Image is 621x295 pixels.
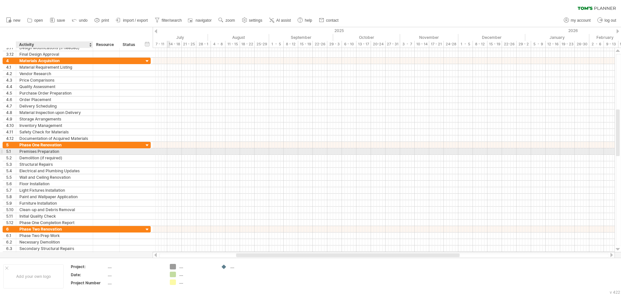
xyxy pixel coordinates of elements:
div: 5.9 [6,200,16,206]
span: import / export [123,18,148,23]
div: January 2026 [525,34,589,41]
span: contact [326,18,339,23]
div: Project Number [71,280,106,286]
div: 15 - 19 [298,41,313,48]
div: 5.7 [6,187,16,193]
div: Phase One Renovation [19,142,90,148]
div: 4 [6,58,16,64]
div: Materials Acquisition [19,58,90,64]
span: AI assist [276,18,291,23]
div: Necessary Demolition [19,239,90,245]
div: Further Electrical and Plumbing Updates [19,252,90,258]
div: November 2025 [400,34,458,41]
span: open [34,18,43,23]
div: 5.12 [6,220,16,226]
div: Price Comparisons [19,77,90,83]
div: 3.12 [6,51,16,57]
div: .... [108,272,162,278]
div: 5.5 [6,174,16,180]
span: navigator [196,18,212,23]
div: 4 - 8 [211,41,225,48]
a: AI assist [267,16,293,25]
div: Demolition (if required) [19,155,90,161]
div: Order Placement [19,96,90,103]
div: Phase Two Prep Work [19,233,90,239]
div: 8 - 12 [284,41,298,48]
a: navigator [187,16,213,25]
div: Add your own logo [3,264,64,289]
div: 18 - 22 [240,41,255,48]
div: Safety Check for Materials [19,129,90,135]
div: 4.8 [6,109,16,116]
div: 6 [6,226,16,232]
a: save [48,16,67,25]
div: 1 - 5 [269,41,284,48]
div: 15 - 19 [487,41,502,48]
div: Light Fixtures Installation [19,187,90,193]
div: 1 - 5 [458,41,473,48]
div: 4.1 [6,64,16,70]
div: August 2025 [208,34,269,41]
div: 3 - 7 [400,41,415,48]
a: contact [317,16,341,25]
div: 4.6 [6,96,16,103]
div: 22-26 [502,41,517,48]
div: .... [108,280,162,286]
div: Date: [71,272,106,278]
div: 5.11 [6,213,16,219]
div: 5.8 [6,194,16,200]
div: 6 - 10 [342,41,356,48]
div: 4.4 [6,84,16,90]
a: zoom [217,16,237,25]
div: December 2025 [458,34,525,41]
a: print [93,16,111,25]
span: help [305,18,312,23]
div: 4.7 [6,103,16,109]
div: 19 - 23 [560,41,575,48]
div: 10 - 14 [415,41,429,48]
div: .... [179,264,214,269]
div: Purchase Order Preparation [19,90,90,96]
div: Activity [19,41,89,48]
div: 5.1 [6,148,16,154]
div: 4.3 [6,77,16,83]
a: log out [596,16,618,25]
div: Clean-up and Debris Removal [19,207,90,213]
div: Vendor Research [19,71,90,77]
div: 5 - 9 [531,41,546,48]
div: Secondary Structural Repairs [19,245,90,252]
div: 25-29 [255,41,269,48]
span: save [57,18,65,23]
div: 5.3 [6,161,16,167]
div: Final Design Approval [19,51,90,57]
div: v 422 [610,290,620,295]
div: Electrical and Plumbing Updates [19,168,90,174]
div: Status [123,41,137,48]
div: Premises Preparation [19,148,90,154]
div: .... [108,264,162,269]
a: filter/search [153,16,184,25]
div: 9 - 13 [604,41,618,48]
div: 11 - 15 [225,41,240,48]
div: 2 - 6 [589,41,604,48]
div: Documentation of Acquired Materials [19,135,90,142]
span: undo [79,18,88,23]
div: 22-26 [313,41,327,48]
a: help [296,16,314,25]
a: undo [70,16,90,25]
div: Quality Assessment [19,84,90,90]
div: Floor Installation [19,181,90,187]
div: 6.1 [6,233,16,239]
span: settings [249,18,262,23]
div: 29 - 3 [327,41,342,48]
div: 5 [6,142,16,148]
span: zoom [225,18,235,23]
div: 28 - 1 [196,41,211,48]
div: Delivery Scheduling [19,103,90,109]
div: 5.6 [6,181,16,187]
div: October 2025 [333,34,400,41]
div: 7 - 11 [153,41,167,48]
div: July 2025 [141,34,208,41]
span: print [102,18,109,23]
a: new [5,16,22,25]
